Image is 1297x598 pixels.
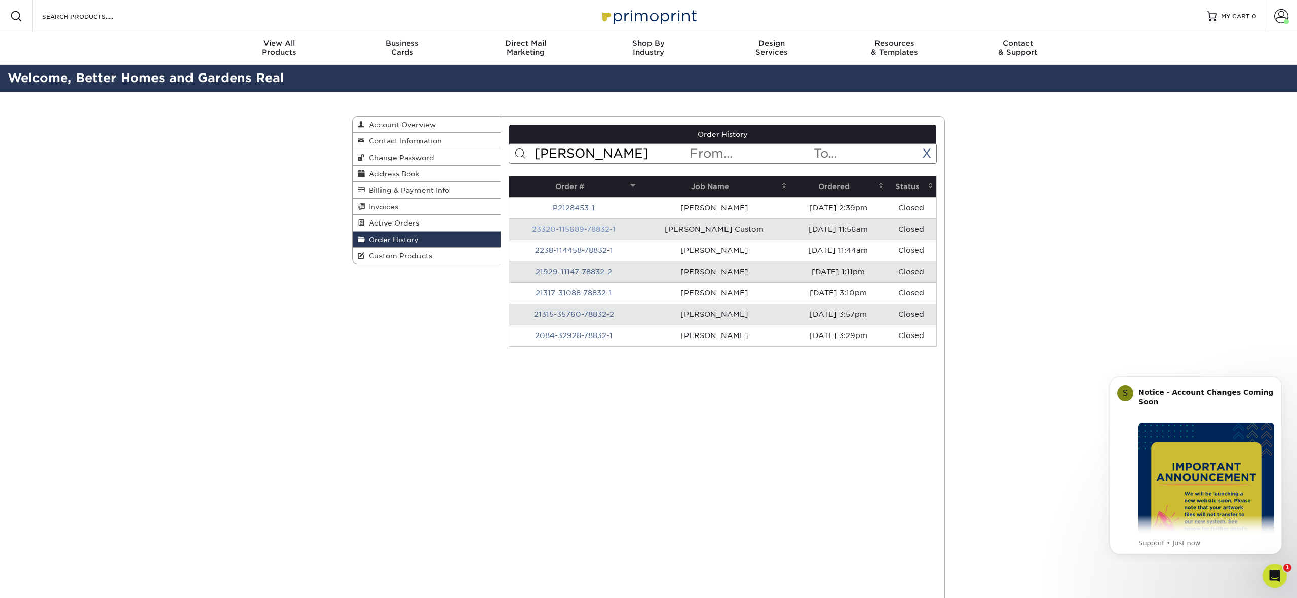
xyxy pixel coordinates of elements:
input: From... [689,144,812,163]
a: Contact Information [353,133,501,149]
div: Industry [587,39,710,57]
span: Resources [833,39,956,48]
a: BusinessCards [341,32,464,65]
a: Direct MailMarketing [464,32,587,65]
span: Order History [365,236,419,244]
td: [DATE] 11:44am [790,240,887,261]
div: Marketing [464,39,587,57]
span: Design [710,39,833,48]
div: Products [218,39,341,57]
th: Order # [509,176,639,197]
a: Custom Products [353,248,501,264]
iframe: Intercom live chat [1263,564,1287,588]
td: [PERSON_NAME] [639,240,790,261]
span: 1 [1283,564,1291,572]
td: Closed [887,261,936,282]
td: [DATE] 1:11pm [790,261,887,282]
a: Address Book [353,166,501,182]
span: Contact Information [365,137,442,145]
td: Closed [887,240,936,261]
span: Direct Mail [464,39,587,48]
span: Account Overview [365,121,436,129]
td: [DATE] 3:10pm [790,282,887,304]
td: Closed [887,325,936,346]
span: Business [341,39,464,48]
span: Change Password [365,154,434,162]
input: Search Orders... [533,144,689,163]
td: Closed [887,218,936,240]
a: Contact& Support [956,32,1079,65]
td: [PERSON_NAME] [639,304,790,325]
a: Order History [509,125,937,144]
a: 23320-115689-78832-1 [532,225,616,233]
input: SEARCH PRODUCTS..... [41,10,140,22]
div: Cards [341,39,464,57]
span: 0 [1252,13,1256,20]
a: Account Overview [353,117,501,133]
div: Services [710,39,833,57]
td: Closed [887,304,936,325]
a: Change Password [353,149,501,166]
td: [DATE] 3:29pm [790,325,887,346]
th: Status [887,176,936,197]
a: Invoices [353,199,501,215]
a: Resources& Templates [833,32,956,65]
input: To... [813,144,936,163]
a: 21929-11147-78832-2 [536,268,612,276]
th: Job Name [639,176,790,197]
span: Active Orders [365,219,419,227]
a: 21317-31088-78832-1 [536,289,612,297]
td: [DATE] 11:56am [790,218,887,240]
a: P2128453-1 [553,204,595,212]
span: Address Book [365,170,419,178]
a: 21315-35760-78832-2 [534,310,614,318]
td: Closed [887,282,936,304]
span: Contact [956,39,1079,48]
td: [PERSON_NAME] [639,197,790,218]
a: Billing & Payment Info [353,182,501,198]
span: View All [218,39,341,48]
a: X [922,146,931,161]
a: Shop ByIndustry [587,32,710,65]
a: Active Orders [353,215,501,231]
td: [PERSON_NAME] [639,282,790,304]
img: Primoprint [598,5,699,27]
td: [DATE] 3:57pm [790,304,887,325]
span: Invoices [365,203,398,211]
a: 2084-32928-78832-1 [535,331,613,340]
span: Billing & Payment Info [365,186,449,194]
td: Closed [887,197,936,218]
span: Shop By [587,39,710,48]
a: DesignServices [710,32,833,65]
th: Ordered [790,176,887,197]
td: [PERSON_NAME] Custom [639,218,790,240]
a: 2238-114458-78832-1 [535,246,613,254]
td: [PERSON_NAME] [639,261,790,282]
a: View AllProducts [218,32,341,65]
div: & Support [956,39,1079,57]
iframe: Intercom notifications message [1094,367,1297,560]
span: Custom Products [365,252,432,260]
div: & Templates [833,39,956,57]
td: [PERSON_NAME] [639,325,790,346]
a: Order History [353,232,501,248]
span: MY CART [1221,12,1250,21]
td: [DATE] 2:39pm [790,197,887,218]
